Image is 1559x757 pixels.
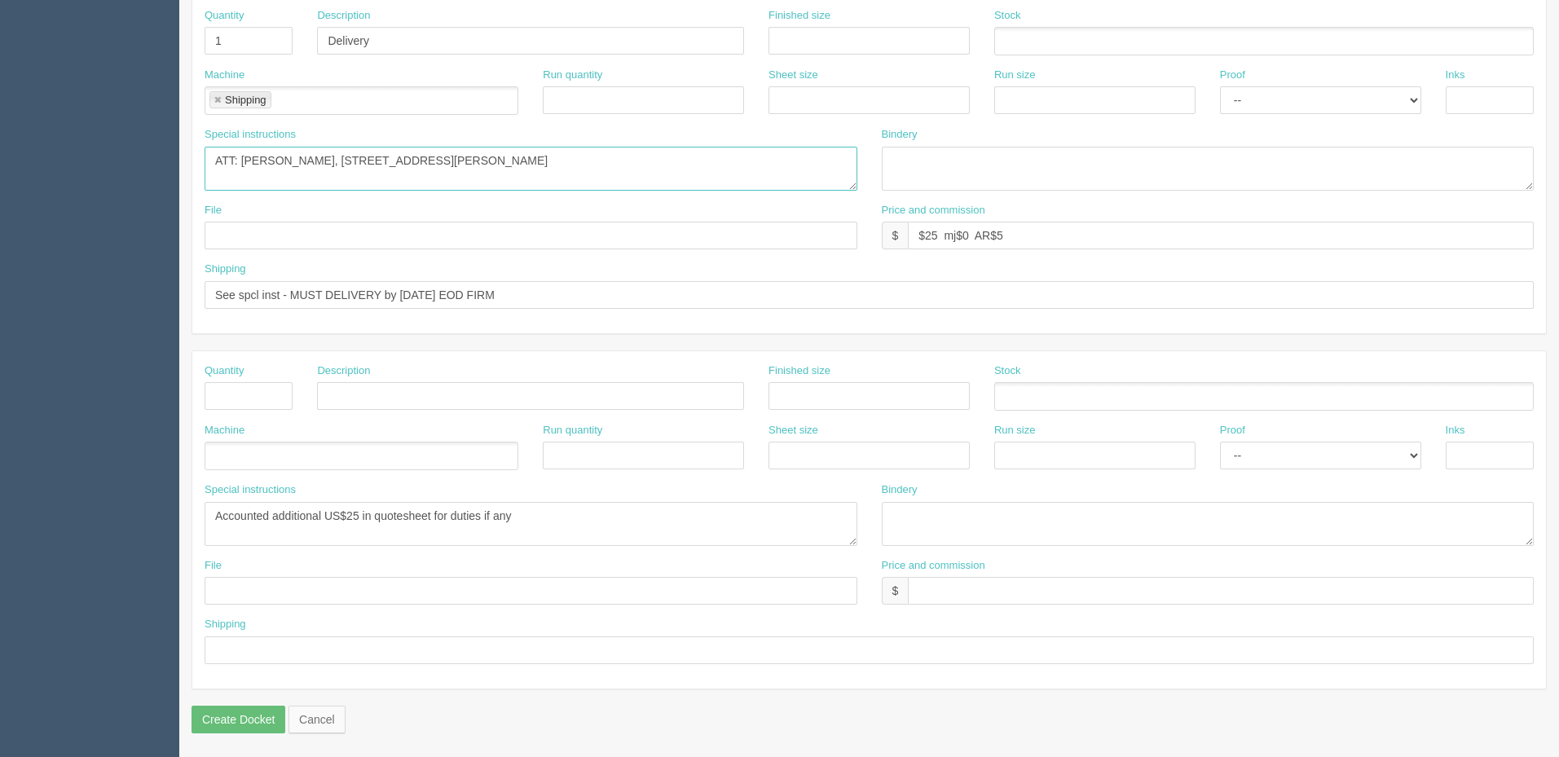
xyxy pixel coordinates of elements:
textarea: ATT: [PERSON_NAME], [STREET_ADDRESS][PERSON_NAME] [205,147,857,191]
label: Stock [994,8,1021,24]
label: Quantity [205,363,244,379]
label: Run size [994,68,1036,83]
label: Quantity [205,8,244,24]
label: Shipping [205,617,246,632]
label: Run size [994,423,1036,438]
input: Create Docket [192,706,285,733]
label: Proof [1220,68,1245,83]
label: Stock [994,363,1021,379]
label: Inks [1446,68,1465,83]
label: Price and commission [882,558,985,574]
label: File [205,558,222,574]
div: $ [882,222,909,249]
label: Proof [1220,423,1245,438]
label: Machine [205,423,244,438]
label: Bindery [882,482,918,498]
label: Machine [205,68,244,83]
label: File [205,203,222,218]
div: $ [882,577,909,605]
label: Price and commission [882,203,985,218]
label: Finished size [768,8,830,24]
label: Sheet size [768,68,818,83]
label: Description [317,363,370,379]
label: Run quantity [543,423,602,438]
label: Shipping [205,262,246,277]
div: Shipping [225,95,266,105]
span: translation missing: en.helpers.links.cancel [299,713,335,726]
label: Description [317,8,370,24]
label: Bindery [882,127,918,143]
label: Sheet size [768,423,818,438]
a: Cancel [288,706,346,733]
label: Special instructions [205,482,296,498]
label: Run quantity [543,68,602,83]
label: Finished size [768,363,830,379]
label: Inks [1446,423,1465,438]
label: Special instructions [205,127,296,143]
textarea: Accounted additional US$25 in quotesheet for duties if any [205,502,857,546]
